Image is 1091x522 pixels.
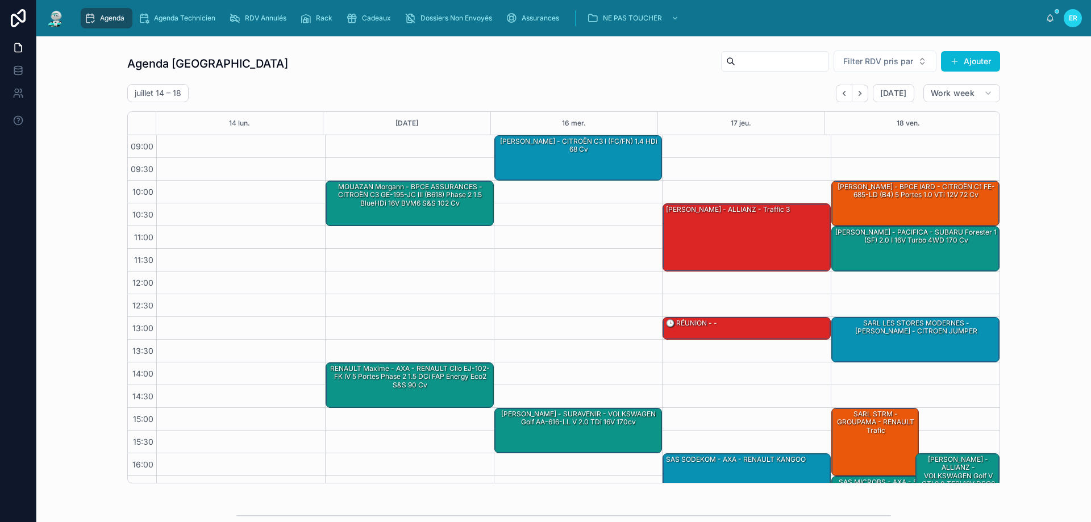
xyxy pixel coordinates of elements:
[135,8,223,28] a: Agenda Technicien
[130,346,156,356] span: 13:30
[128,141,156,151] span: 09:00
[584,8,685,28] a: NE PAS TOUCHER
[941,51,1000,72] button: Ajouter
[497,136,661,155] div: [PERSON_NAME] - CITROËN C3 I (FC/FN) 1.4 HDi 68 cv
[100,14,124,23] span: Agenda
[836,85,852,102] button: Back
[362,14,391,23] span: Cadeaux
[135,87,181,99] h2: juillet 14 – 18
[81,8,132,28] a: Agenda
[923,84,1000,102] button: Work week
[328,182,493,208] div: MOUAZAN Morgann - BPCE ASSURANCES - CITROËN C3 GE-195-JC III (B618) Phase 2 1.5 BlueHDi 16V BVM6 ...
[497,409,661,428] div: [PERSON_NAME] - SURAVENIR - VOLKSWAGEN Golf AA-616-LL V 2.0 TDi 16V 170cv
[130,300,156,310] span: 12:30
[495,408,662,453] div: [PERSON_NAME] - SURAVENIR - VOLKSWAGEN Golf AA-616-LL V 2.0 TDi 16V 170cv
[562,112,586,135] button: 16 mer.
[130,323,156,333] span: 13:00
[502,8,567,28] a: Assurances
[852,85,868,102] button: Next
[731,112,751,135] button: 17 jeu.
[343,8,399,28] a: Cadeaux
[873,84,914,102] button: [DATE]
[603,14,662,23] span: NE PAS TOUCHER
[395,112,418,135] button: [DATE]
[918,454,998,498] div: [PERSON_NAME] - ALLIANZ - VOLKSWAGEN Golf V GTI 2.0 TFSi 16V DSG6 200cv Boîte auto
[834,182,998,201] div: [PERSON_NAME] - BPCE IARD - CITROËN C1 FE-685-LD (B4) 5 Portes 1.0 VTi 12V 72 cv
[131,255,156,265] span: 11:30
[75,6,1046,31] div: scrollable content
[245,14,286,23] span: RDV Annulés
[226,8,294,28] a: RDV Annulés
[130,187,156,197] span: 10:00
[834,227,998,246] div: [PERSON_NAME] - PACIFICA - SUBARU Forester 1 (SF) 2.0 i 16V Turbo 4WD 170 cv
[665,454,807,465] div: SAS SODEKOM - AXA - RENAULT KANGOO
[916,454,999,498] div: [PERSON_NAME] - ALLIANZ - VOLKSWAGEN Golf V GTI 2.0 TFSi 16V DSG6 200cv Boîte auto
[128,164,156,174] span: 09:30
[495,136,662,180] div: [PERSON_NAME] - CITROËN C3 I (FC/FN) 1.4 HDi 68 cv
[897,112,920,135] button: 18 ven.
[297,8,340,28] a: Rack
[834,51,936,72] button: Select Button
[663,204,830,271] div: [PERSON_NAME] - ALLIANZ - traffic 3
[130,210,156,219] span: 10:30
[522,14,559,23] span: Assurances
[663,454,830,521] div: SAS SODEKOM - AXA - RENAULT KANGOO
[130,482,156,492] span: 16:30
[401,8,500,28] a: Dossiers Non Envoyés
[834,477,998,504] div: SAS MICROBS - AXA - SKODA Octavia HB-765-NY (NX5) Combi 2.0 TDi 16V DSG7 150 cv Boîte auto
[843,56,913,67] span: Filter RDV pris par
[131,232,156,242] span: 11:00
[880,88,907,98] span: [DATE]
[663,318,830,339] div: 🕒 RÉUNION - -
[834,318,998,337] div: SARL LES STORES MODERNES - [PERSON_NAME] - CITROEN JUMPER
[326,363,493,407] div: RENAULT Maxime - AXA - RENAULT Clio EJ-102-FK IV 5 Portes Phase 2 1.5 dCi FAP Energy eco2 S&S 90 cv
[130,437,156,446] span: 15:30
[229,112,250,135] button: 14 lun.
[130,460,156,469] span: 16:00
[1069,14,1077,23] span: ER
[127,56,288,72] h1: Agenda [GEOGRAPHIC_DATA]
[154,14,215,23] span: Agenda Technicien
[420,14,492,23] span: Dossiers Non Envoyés
[665,318,718,328] div: 🕒 RÉUNION - -
[326,181,493,225] div: MOUAZAN Morgann - BPCE ASSURANCES - CITROËN C3 GE-195-JC III (B618) Phase 2 1.5 BlueHDi 16V BVM6 ...
[832,227,999,271] div: [PERSON_NAME] - PACIFICA - SUBARU Forester 1 (SF) 2.0 i 16V Turbo 4WD 170 cv
[328,364,493,390] div: RENAULT Maxime - AXA - RENAULT Clio EJ-102-FK IV 5 Portes Phase 2 1.5 dCi FAP Energy eco2 S&S 90 cv
[130,414,156,424] span: 15:00
[834,409,918,436] div: SARL STRM - GROUPAMA - RENAULT Trafic
[130,391,156,401] span: 14:30
[130,278,156,287] span: 12:00
[832,181,999,225] div: [PERSON_NAME] - BPCE IARD - CITROËN C1 FE-685-LD (B4) 5 Portes 1.0 VTi 12V 72 cv
[832,408,918,475] div: SARL STRM - GROUPAMA - RENAULT Trafic
[665,204,791,215] div: [PERSON_NAME] - ALLIANZ - traffic 3
[130,369,156,378] span: 14:00
[45,9,66,27] img: App logo
[832,318,999,362] div: SARL LES STORES MODERNES - [PERSON_NAME] - CITROEN JUMPER
[931,88,975,98] span: Work week
[316,14,332,23] span: Rack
